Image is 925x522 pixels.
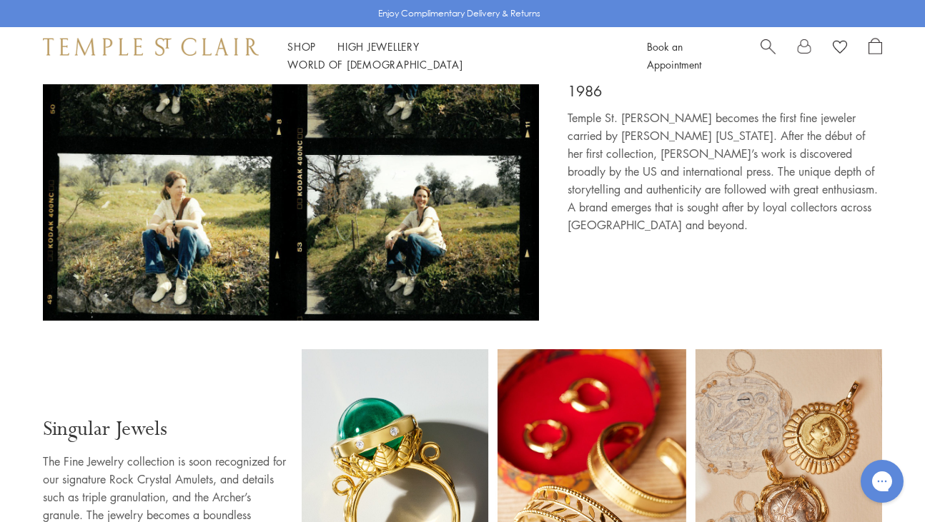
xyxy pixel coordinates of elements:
[43,416,287,442] p: Singular Jewels
[287,39,316,54] a: ShopShop
[568,79,882,102] p: 1986
[287,38,615,74] nav: Main navigation
[854,455,911,508] iframe: Gorgias live chat messenger
[378,6,540,21] p: Enjoy Complimentary Delivery & Returns
[568,109,882,234] p: Temple St. [PERSON_NAME] becomes the first fine jeweler carried by [PERSON_NAME] [US_STATE]. Afte...
[337,39,420,54] a: High JewelleryHigh Jewellery
[761,38,776,74] a: Search
[869,38,882,74] a: Open Shopping Bag
[287,57,462,71] a: World of [DEMOGRAPHIC_DATA]World of [DEMOGRAPHIC_DATA]
[43,38,259,55] img: Temple St. Clair
[833,38,847,59] a: View Wishlist
[647,39,701,71] a: Book an Appointment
